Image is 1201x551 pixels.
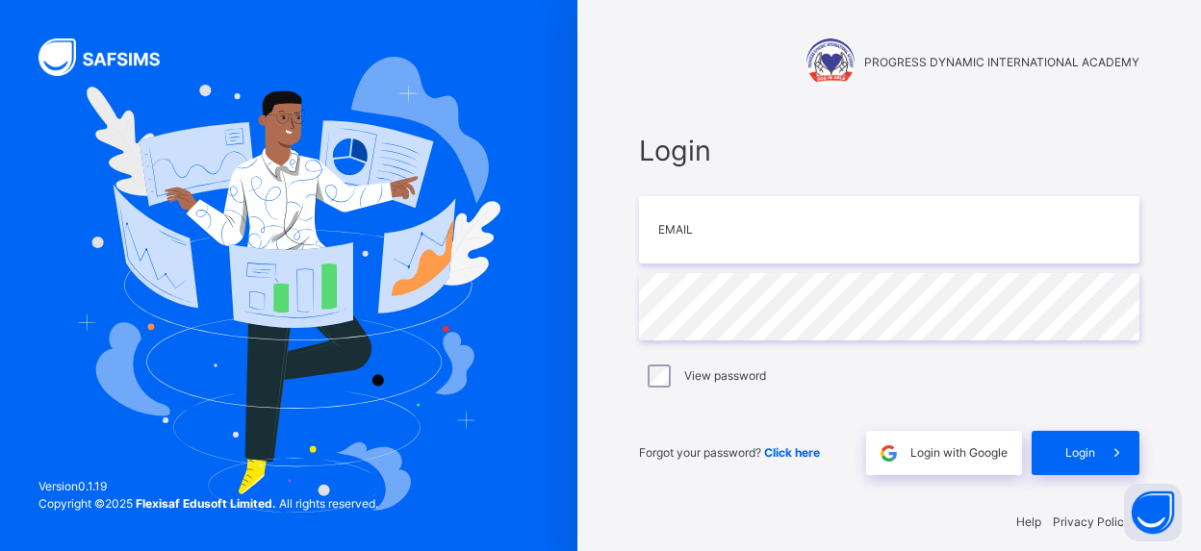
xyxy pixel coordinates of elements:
span: PROGRESS DYNAMIC INTERNATIONAL ACADEMY [864,54,1139,71]
span: Copyright © 2025 All rights reserved. [38,496,378,511]
label: View password [684,367,766,385]
a: Help [1016,514,1041,529]
img: SAFSIMS Logo [38,38,183,76]
span: Login with Google [910,444,1008,462]
button: Open asap [1124,484,1182,541]
img: google.396cfc9801f0270233282035f929180a.svg [878,442,900,464]
img: Hero Image [77,57,501,513]
a: Privacy Policy [1053,514,1131,529]
span: Login [639,130,1139,171]
span: Login [1065,444,1095,462]
strong: Flexisaf Edusoft Limited. [136,496,276,511]
span: Version 0.1.19 [38,478,378,495]
span: Forgot your password? [639,445,820,460]
a: Click here [764,445,820,460]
